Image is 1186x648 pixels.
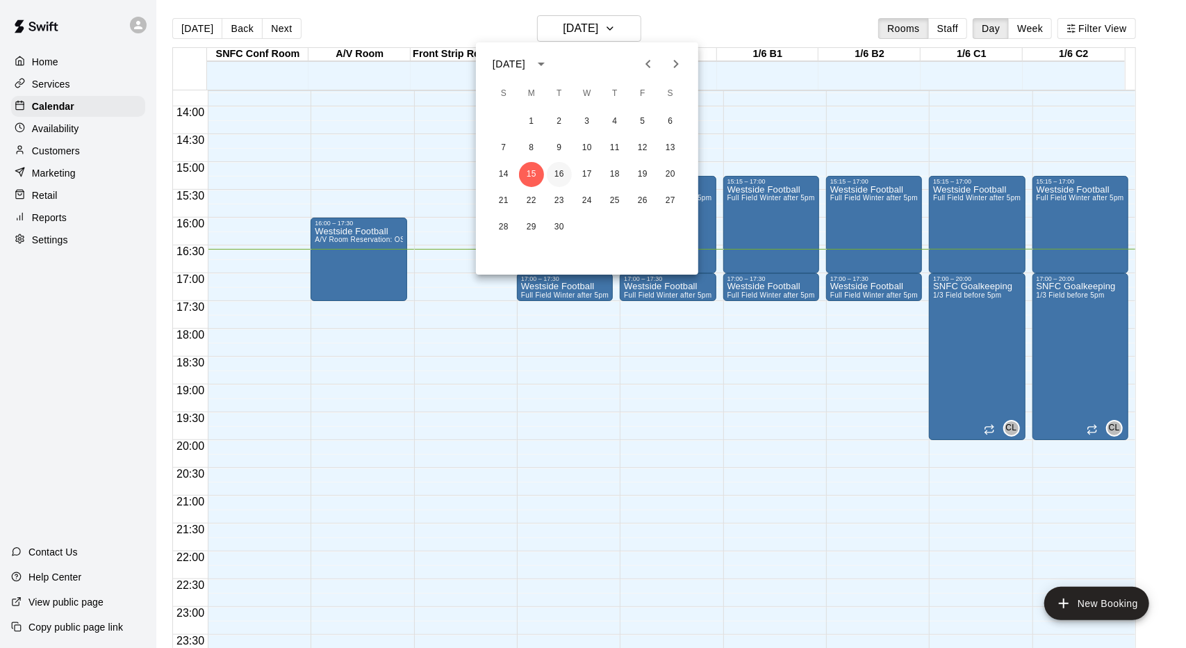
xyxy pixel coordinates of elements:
span: Monday [519,80,544,108]
button: 3 [575,109,600,134]
button: 4 [602,109,627,134]
span: Thursday [602,80,627,108]
span: Friday [630,80,655,108]
button: 2 [547,109,572,134]
button: 10 [575,136,600,161]
span: Saturday [658,80,683,108]
button: 16 [547,162,572,187]
button: 30 [547,215,572,240]
button: 14 [491,162,516,187]
button: 22 [519,188,544,213]
button: 17 [575,162,600,187]
button: 23 [547,188,572,213]
button: 7 [491,136,516,161]
button: 29 [519,215,544,240]
button: 13 [658,136,683,161]
button: Previous month [634,50,662,78]
span: Wednesday [575,80,600,108]
button: calendar view is open, switch to year view [529,52,553,76]
button: 26 [630,188,655,213]
button: 12 [630,136,655,161]
button: 15 [519,162,544,187]
button: 8 [519,136,544,161]
button: Next month [662,50,690,78]
button: 19 [630,162,655,187]
span: Sunday [491,80,516,108]
button: 27 [658,188,683,213]
button: 25 [602,188,627,213]
button: 1 [519,109,544,134]
button: 24 [575,188,600,213]
button: 9 [547,136,572,161]
button: 20 [658,162,683,187]
button: 11 [602,136,627,161]
button: 5 [630,109,655,134]
button: 18 [602,162,627,187]
button: 6 [658,109,683,134]
div: [DATE] [493,57,525,72]
button: 28 [491,215,516,240]
button: 21 [491,188,516,213]
span: Tuesday [547,80,572,108]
